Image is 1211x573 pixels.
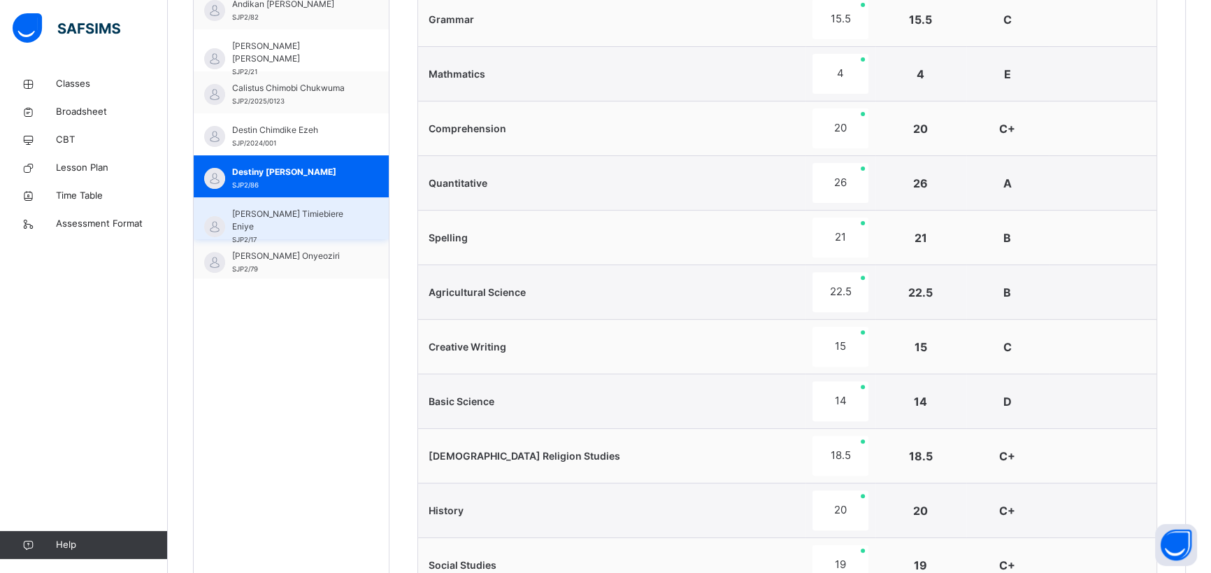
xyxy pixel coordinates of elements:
div: 4 [812,54,868,94]
span: 20 [913,122,928,136]
img: default.svg [204,126,225,147]
span: 22.5 [908,285,933,299]
span: SJP2/21 [232,68,257,76]
span: SJP2/86 [232,181,259,189]
div: 20 [812,490,868,530]
div: 20 [812,108,868,148]
span: C+ [999,558,1015,572]
span: Assessment Format [56,217,168,231]
span: Quantitative [429,177,487,189]
img: default.svg [204,48,225,69]
span: D [1003,395,1012,409]
div: 15 [812,327,868,367]
img: default.svg [204,252,225,273]
span: 19 [914,558,927,572]
span: [DEMOGRAPHIC_DATA] Religion Studies [429,450,620,462]
span: Agricultural Science [429,286,526,298]
img: safsims [13,13,120,43]
span: B [1003,231,1011,245]
span: SJP2/17 [232,236,257,243]
span: Destin Chimdike Ezeh [232,124,357,136]
span: Lesson Plan [56,161,168,175]
span: 26 [913,176,928,190]
span: Social Studies [429,559,496,571]
span: E [1004,67,1011,81]
span: Time Table [56,189,168,203]
img: default.svg [204,216,225,237]
span: [PERSON_NAME] Onyeoziri [232,250,357,262]
span: Basic Science [429,395,494,407]
span: SJP2/2025/0123 [232,97,285,105]
div: 18.5 [812,436,868,476]
div: 26 [812,163,868,203]
button: Open asap [1155,524,1197,566]
img: default.svg [204,168,225,189]
span: Classes [56,77,168,91]
span: C [1003,13,1012,27]
div: 21 [812,218,868,257]
span: 15.5 [909,13,932,27]
span: Help [56,538,167,552]
span: 15 [915,340,927,354]
span: CBT [56,133,168,147]
span: History [429,504,464,516]
span: [PERSON_NAME] [PERSON_NAME] [232,40,357,65]
span: Comprehension [429,122,506,134]
span: Calistus Chimobi Chukwuma [232,82,357,94]
span: 4 [917,67,924,81]
span: 21 [915,231,927,245]
span: SJP2/82 [232,13,259,21]
div: 14 [812,381,868,421]
span: SJP2/79 [232,265,258,273]
span: [PERSON_NAME] Timiebiere Eniye [232,208,357,233]
span: SJP/2024/001 [232,139,276,147]
span: Destiny [PERSON_NAME] [232,166,357,178]
span: 20 [913,504,928,518]
span: Creative Writing [429,341,506,353]
span: 18.5 [909,449,933,463]
span: Broadsheet [56,105,168,119]
div: 22.5 [812,272,868,312]
img: default.svg [204,84,225,105]
span: B [1003,285,1011,299]
span: C+ [999,449,1015,463]
span: Grammar [429,13,474,25]
span: C [1003,340,1012,354]
span: Mathmatics [429,68,485,80]
span: C+ [999,504,1015,518]
span: C+ [999,122,1015,136]
span: A [1003,176,1012,190]
span: Spelling [429,232,468,243]
span: 14 [914,395,927,409]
